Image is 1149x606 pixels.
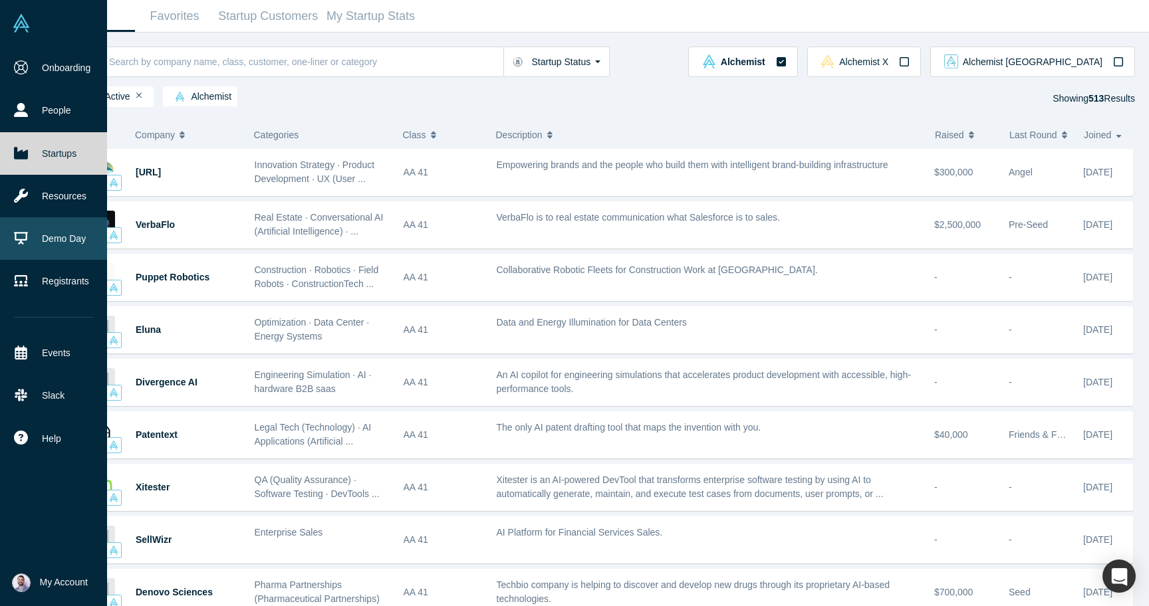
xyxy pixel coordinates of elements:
[934,377,938,387] span: -
[136,377,197,387] a: Divergence AI
[109,336,118,345] img: alchemist Vault Logo
[821,54,834,68] img: alchemistx Vault Logo
[404,412,483,458] div: AA 41
[136,272,209,282] span: Puppet Robotics
[930,47,1135,77] button: alchemist_aj Vault LogoAlchemist [GEOGRAPHIC_DATA]
[497,317,687,328] span: Data and Energy Illumination for Data Centers
[109,283,118,292] img: alchemist Vault Logo
[1009,377,1012,387] span: -
[404,254,483,300] div: AA 41
[497,422,761,433] span: The only AI patent drafting tool that maps the invention with you.
[109,546,118,555] img: alchemist Vault Logo
[513,56,523,67] img: Startup status
[1083,482,1112,492] span: [DATE]
[721,57,765,66] span: Alchemist
[109,441,118,450] img: alchemist Vault Logo
[1009,324,1012,335] span: -
[255,159,375,184] span: Innovation Strategy · Product Development · UX (User ...
[1088,93,1104,104] strong: 513
[1083,534,1112,545] span: [DATE]
[135,121,233,149] button: Company
[42,432,61,446] span: Help
[497,527,663,538] span: AI Platform for Financial Services Sales.
[839,57,888,66] span: Alchemist X
[404,464,483,510] div: AA 41
[1083,324,1112,335] span: [DATE]
[109,178,118,187] img: alchemist Vault Logo
[255,264,379,289] span: Construction · Robotics · Field Robots · ConstructionTech ...
[40,575,88,589] span: My Account
[255,212,384,237] span: Real Estate · Conversational AI (Artificial Intelligence) · ...
[255,527,323,538] span: Enterprise Sales
[1009,587,1031,597] span: Seed
[254,130,299,140] span: Categories
[496,121,543,149] span: Description
[1083,587,1112,597] span: [DATE]
[255,369,372,394] span: Engineering Simulation · AI · hardware B2B saas
[255,422,372,447] span: Legal Tech (Technology) · AI Applications (Artificial ...
[934,482,938,492] span: -
[497,159,888,170] span: Empowering brands and the people who build them with intelligent brand-building infrastructure
[1083,167,1112,177] span: [DATE]
[136,429,178,440] a: Patentext
[934,272,938,282] span: -
[934,429,968,440] span: $40,000
[322,1,420,32] a: My Startup Stats
[934,167,973,177] span: $300,000
[404,517,483,563] div: AA 41
[255,474,380,499] span: QA (Quality Assurance) · Software Testing · DevTools ...
[135,121,175,149] span: Company
[935,121,995,149] button: Raised
[497,369,911,394] span: An AI copilot for engineering simulations that accelerates product development with accessible, h...
[934,534,938,545] span: -
[136,219,175,230] span: VerbaFlo
[12,573,31,592] img: Sam Jadali's Account
[1009,272,1012,282] span: -
[1009,429,1079,440] span: Friends & Family
[963,57,1102,66] span: Alchemist [GEOGRAPHIC_DATA]
[404,202,483,248] div: AA 41
[403,121,475,149] button: Class
[136,167,161,177] a: [URL]
[255,317,370,342] span: Optimization · Data Center · Energy Systems
[109,231,118,240] img: alchemist Vault Logo
[1053,93,1135,104] span: Showing Results
[175,92,185,102] img: alchemist Vault Logo
[108,46,503,77] input: Search by company name, class, customer, one-liner or category
[136,324,161,335] a: Eluna
[497,264,818,275] span: Collaborative Robotic Fleets for Construction Work at [GEOGRAPHIC_DATA].
[497,579,890,604] span: Techbio company is helping to discover and develop new drugs through its proprietary AI-based tec...
[12,573,88,592] button: My Account
[807,47,921,77] button: alchemistx Vault LogoAlchemist X
[1009,121,1057,149] span: Last Round
[1009,219,1048,230] span: Pre-Seed
[109,493,118,502] img: alchemist Vault Logo
[136,534,172,545] a: SellWizr
[1009,167,1033,177] span: Angel
[497,474,884,499] span: Xitester is an AI-powered DevTool that transforms enterprise software testing by using AI to auto...
[83,92,130,102] span: Active
[136,482,170,492] a: Xitester
[1084,121,1111,149] span: Joined
[1084,121,1126,149] button: Joined
[404,307,483,353] div: AA 41
[136,587,213,597] a: Denovo Sciences
[109,388,118,397] img: alchemist Vault Logo
[135,1,214,32] a: Favorites
[404,150,483,195] div: AA 41
[169,92,231,102] span: Alchemist
[497,212,780,223] span: VerbaFlo is to real estate communication what Salesforce is to sales.
[1083,219,1112,230] span: [DATE]
[688,47,797,77] button: alchemist Vault LogoAlchemist
[1083,272,1112,282] span: [DATE]
[503,47,610,77] button: Startup Status
[1083,377,1112,387] span: [DATE]
[1009,482,1012,492] span: -
[136,91,142,100] button: Remove Filter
